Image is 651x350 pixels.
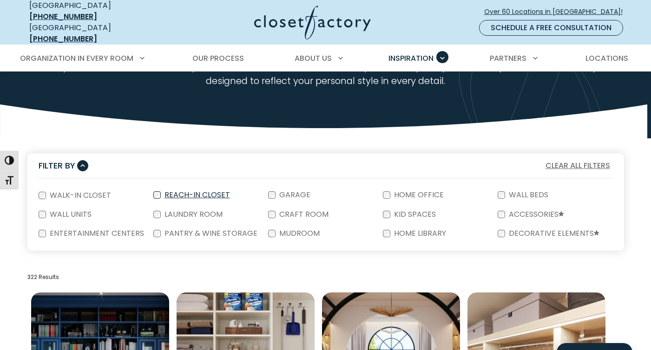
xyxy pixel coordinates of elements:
span: Our Process [192,53,244,64]
a: [PHONE_NUMBER] [29,11,97,22]
a: [PHONE_NUMBER] [29,33,97,44]
span: Partners [490,53,526,64]
label: Home Office [390,191,446,199]
nav: Primary Menu [13,45,638,71]
span: About Us [295,53,332,64]
label: Kid Spaces [390,211,438,218]
label: Mudroom [276,230,322,237]
p: Explore our wide selection of styles, features, and materials to find inspiration for your space.... [53,60,598,88]
button: Filter By [39,159,88,172]
label: Pantry & Wine Storage [161,230,259,237]
label: Wall Beds [505,191,550,199]
label: Entertainment Centers [46,230,146,237]
span: Organization in Every Room [20,53,133,64]
label: Walk-In Closet [46,192,113,199]
img: Closet Factory Logo [254,6,371,39]
button: Clear All Filters [543,160,613,172]
label: Craft Room [276,211,330,218]
a: Schedule a Free Consultation [479,20,623,36]
div: [GEOGRAPHIC_DATA] [29,22,164,45]
span: Locations [585,53,628,64]
label: Wall Units [46,211,93,218]
label: Decorative Elements [505,230,601,238]
a: Over 60 Locations in [GEOGRAPHIC_DATA]! [484,4,631,20]
span: Inspiration [388,53,434,64]
label: Garage [276,191,312,199]
label: Accessories [505,211,566,219]
label: Laundry Room [161,211,224,218]
label: Home Library [390,230,448,237]
label: Reach-In Closet [161,191,232,199]
p: 322 Results [27,273,624,281]
span: Over 60 Locations in [GEOGRAPHIC_DATA]! [484,7,630,17]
